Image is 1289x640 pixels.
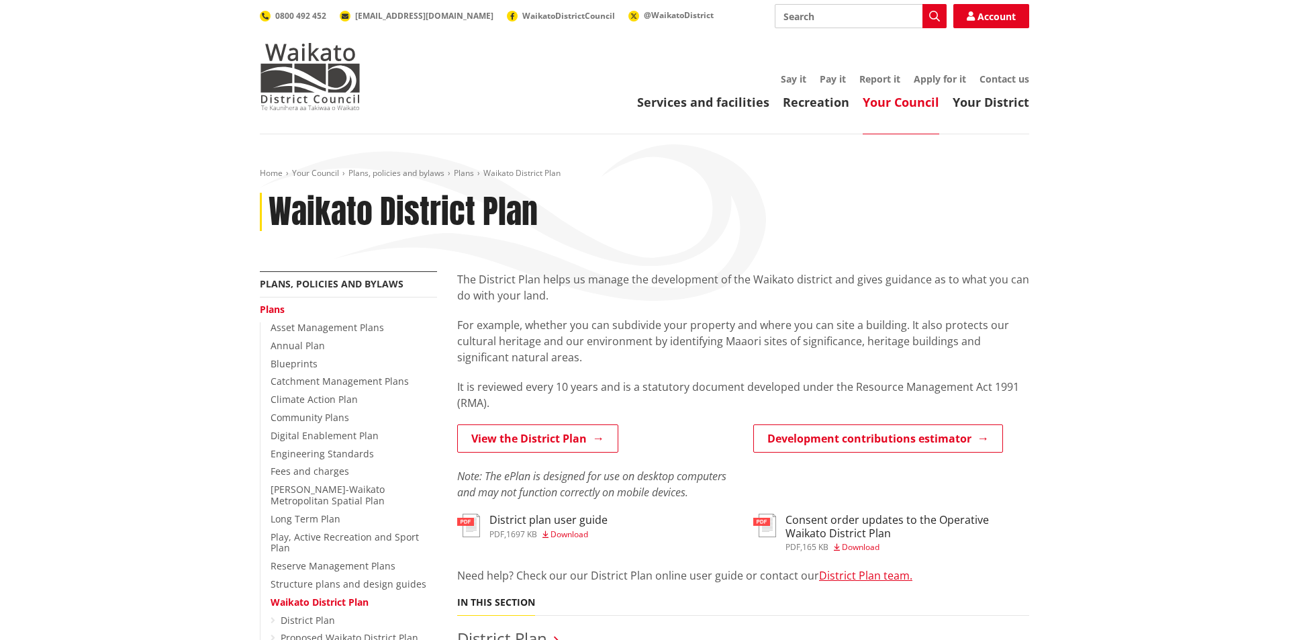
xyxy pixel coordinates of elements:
[271,339,325,352] a: Annual Plan
[355,10,493,21] span: [EMAIL_ADDRESS][DOMAIN_NAME]
[271,596,369,608] a: Waikato District Plan
[260,303,285,316] a: Plans
[980,73,1029,85] a: Contact us
[489,531,608,539] div: ,
[260,43,361,110] img: Waikato District Council - Te Kaunihera aa Takiwaa o Waikato
[271,321,384,334] a: Asset Management Plans
[271,429,379,442] a: Digital Enablement Plan
[271,483,385,507] a: [PERSON_NAME]-Waikato Metropolitan Spatial Plan
[953,94,1029,110] a: Your District
[802,541,828,553] span: 165 KB
[914,73,966,85] a: Apply for it
[271,531,419,555] a: Play, Active Recreation and Sport Plan
[953,4,1029,28] a: Account
[506,529,537,540] span: 1697 KB
[457,514,608,538] a: District plan user guide pdf,1697 KB Download
[457,597,535,608] h5: In this section
[859,73,900,85] a: Report it
[271,447,374,460] a: Engineering Standards
[269,193,538,232] h1: Waikato District Plan
[863,94,939,110] a: Your Council
[785,543,1029,551] div: ,
[271,559,395,572] a: Reserve Management Plans
[260,167,283,179] a: Home
[842,541,879,553] span: Download
[260,168,1029,179] nav: breadcrumb
[785,541,800,553] span: pdf
[551,529,588,540] span: Download
[454,167,474,179] a: Plans
[781,73,806,85] a: Say it
[457,469,726,500] em: Note: The ePlan is designed for use on desktop computers and may not function correctly on mobile...
[489,514,608,527] h3: District plan user guide
[457,514,480,537] img: document-pdf.svg
[483,167,561,179] span: Waikato District Plan
[637,94,769,110] a: Services and facilities
[348,167,444,179] a: Plans, policies and bylaws
[271,393,358,406] a: Climate Action Plan
[820,73,846,85] a: Pay it
[522,10,615,21] span: WaikatoDistrictCouncil
[271,375,409,387] a: Catchment Management Plans
[753,514,776,537] img: document-pdf.svg
[260,10,326,21] a: 0800 492 452
[819,568,912,583] a: District Plan team.
[292,167,339,179] a: Your Council
[457,424,618,453] a: View the District Plan
[457,271,1029,304] p: The District Plan helps us manage the development of the Waikato district and gives guidance as t...
[457,567,1029,584] p: Need help? Check our our District Plan online user guide or contact our
[644,9,714,21] span: @WaikatoDistrict
[783,94,849,110] a: Recreation
[271,578,426,590] a: Structure plans and design guides
[271,411,349,424] a: Community Plans
[340,10,493,21] a: [EMAIL_ADDRESS][DOMAIN_NAME]
[271,512,340,525] a: Long Term Plan
[457,379,1029,411] p: It is reviewed every 10 years and is a statutory document developed under the Resource Management...
[489,529,504,540] span: pdf
[281,614,335,627] a: District Plan
[753,424,1003,453] a: Development contributions estimator
[753,514,1029,551] a: Consent order updates to the Operative Waikato District Plan pdf,165 KB Download
[775,4,947,28] input: Search input
[275,10,326,21] span: 0800 492 452
[628,9,714,21] a: @WaikatoDistrict
[507,10,615,21] a: WaikatoDistrictCouncil
[457,317,1029,365] p: For example, whether you can subdivide your property and where you can site a building. It also p...
[785,514,1029,539] h3: Consent order updates to the Operative Waikato District Plan
[260,277,403,290] a: Plans, policies and bylaws
[271,357,318,370] a: Blueprints
[271,465,349,477] a: Fees and charges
